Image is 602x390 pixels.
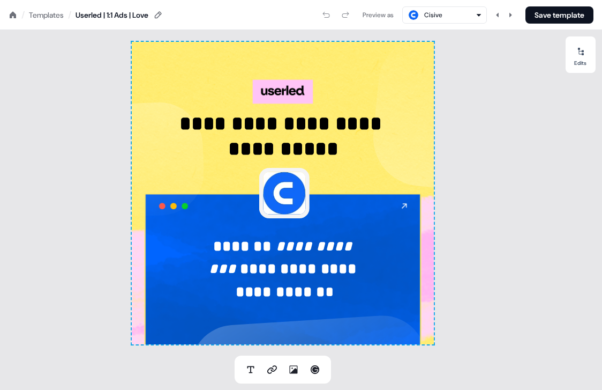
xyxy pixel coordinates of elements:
button: Edits [566,43,596,67]
div: / [21,9,25,21]
a: Templates [29,10,64,20]
button: Cisive [402,6,487,24]
button: Save template [525,6,593,24]
div: Userled | 1:1 Ads | Love [76,10,148,20]
div: Preview as [363,10,394,20]
div: Cisive [424,10,442,20]
div: / [68,9,71,21]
